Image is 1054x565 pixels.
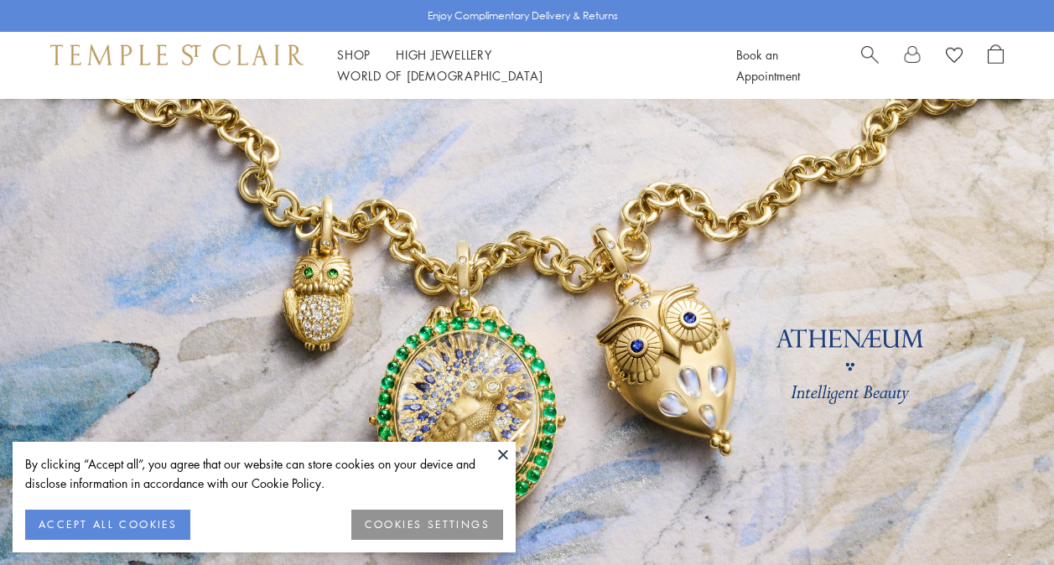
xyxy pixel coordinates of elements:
button: ACCEPT ALL COOKIES [25,510,190,540]
a: Search [861,44,879,86]
img: Temple St. Clair [50,44,304,65]
a: ShopShop [337,46,371,63]
a: View Wishlist [946,44,963,70]
a: Book an Appointment [736,46,800,84]
nav: Main navigation [337,44,698,86]
a: Open Shopping Bag [988,44,1004,86]
a: World of [DEMOGRAPHIC_DATA]World of [DEMOGRAPHIC_DATA] [337,67,543,84]
a: High JewelleryHigh Jewellery [396,46,492,63]
iframe: Gorgias live chat messenger [970,486,1037,548]
button: COOKIES SETTINGS [351,510,503,540]
p: Enjoy Complimentary Delivery & Returns [428,8,618,24]
div: By clicking “Accept all”, you agree that our website can store cookies on your device and disclos... [25,454,503,493]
